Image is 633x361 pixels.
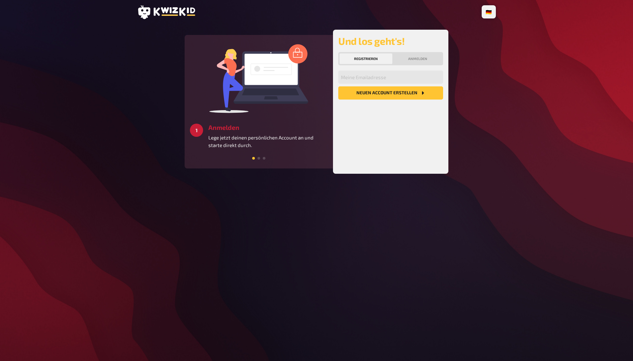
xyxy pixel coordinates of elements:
[338,71,443,84] input: Meine Emailadresse
[340,53,392,64] button: Registrieren
[338,35,443,47] h2: Und los geht's!
[208,134,328,149] p: Lege jetzt deinen persönlichen Account an und starte direkt durch.
[483,7,495,17] li: 🇩🇪
[209,44,308,113] img: log in
[394,53,442,64] button: Anmelden
[338,86,443,100] button: Neuen Account Erstellen
[208,124,328,131] h3: Anmelden
[190,124,203,137] div: 1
